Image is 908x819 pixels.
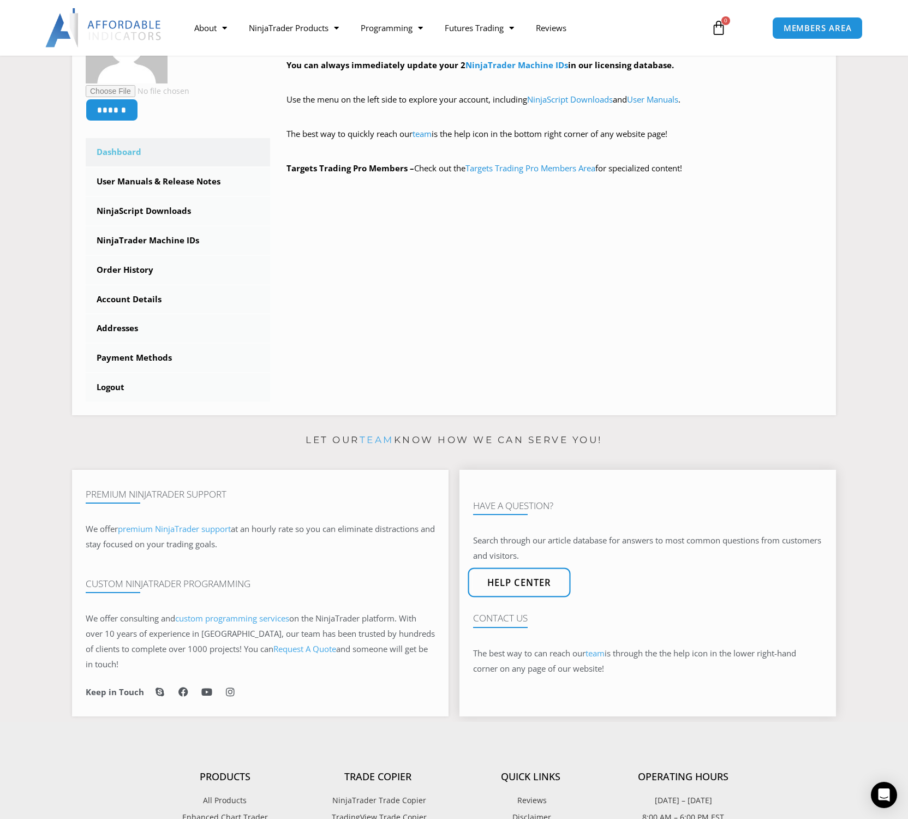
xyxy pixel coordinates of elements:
[86,344,270,372] a: Payment Methods
[454,793,607,808] a: Reviews
[527,94,613,105] a: NinjaScript Downloads
[301,771,454,783] h4: Trade Copier
[871,782,897,808] div: Open Intercom Messenger
[721,16,730,25] span: 0
[465,59,568,70] a: NinjaTrader Machine IDs
[118,523,231,534] a: premium NinjaTrader support
[86,687,144,697] h6: Keep in Touch
[86,373,270,402] a: Logout
[473,646,822,677] p: The best way to can reach our is through the the help icon in the lower right-hand corner on any ...
[360,434,394,445] a: team
[784,24,852,32] span: MEMBERS AREA
[86,285,270,314] a: Account Details
[183,15,238,40] a: About
[175,613,289,624] a: custom programming services
[350,15,434,40] a: Programming
[286,163,414,174] strong: Targets Trading Pro Members –
[86,138,270,402] nav: Account pages
[525,15,577,40] a: Reviews
[86,523,435,549] span: at an hourly rate so you can eliminate distractions and stay focused on your trading goals.
[86,197,270,225] a: NinjaScript Downloads
[86,613,289,624] span: We offer consulting and
[473,533,822,564] p: Search through our article database for answers to most common questions from customers and visit...
[627,94,678,105] a: User Manuals
[148,793,301,808] a: All Products
[86,256,270,284] a: Order History
[515,793,547,808] span: Reviews
[286,6,823,176] div: Hey ! Welcome to the Members Area. Thank you for being a valuable customer!
[286,92,823,123] p: Use the menu on the left side to explore your account, including and .
[473,500,822,511] h4: Have A Question?
[238,15,350,40] a: NinjaTrader Products
[286,59,674,70] strong: You can always immediately update your 2 in our licensing database.
[72,432,836,449] p: Let our know how we can serve you!
[86,314,270,343] a: Addresses
[695,12,743,44] a: 0
[86,489,435,500] h4: Premium NinjaTrader Support
[273,643,336,654] a: Request A Quote
[148,771,301,783] h4: Products
[86,523,118,534] span: We offer
[468,568,570,597] a: Help center
[86,613,435,669] span: on the NinjaTrader platform. With over 10 years of experience in [GEOGRAPHIC_DATA], our team has ...
[203,793,247,808] span: All Products
[607,793,760,808] p: [DATE] – [DATE]
[183,15,698,40] nav: Menu
[772,17,863,39] a: MEMBERS AREA
[86,226,270,255] a: NinjaTrader Machine IDs
[286,161,823,176] p: Check out the for specialized content!
[301,793,454,808] a: NinjaTrader Trade Copier
[86,578,435,589] h4: Custom NinjaTrader Programming
[454,771,607,783] h4: Quick Links
[86,138,270,166] a: Dashboard
[473,613,822,624] h4: Contact Us
[434,15,525,40] a: Futures Trading
[607,771,760,783] h4: Operating Hours
[86,168,270,196] a: User Manuals & Release Notes
[413,128,432,139] a: team
[487,578,552,588] span: Help center
[286,127,823,157] p: The best way to quickly reach our is the help icon in the bottom right corner of any website page!
[45,8,163,47] img: LogoAI | Affordable Indicators – NinjaTrader
[330,793,426,808] span: NinjaTrader Trade Copier
[586,648,605,659] a: team
[465,163,595,174] a: Targets Trading Pro Members Area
